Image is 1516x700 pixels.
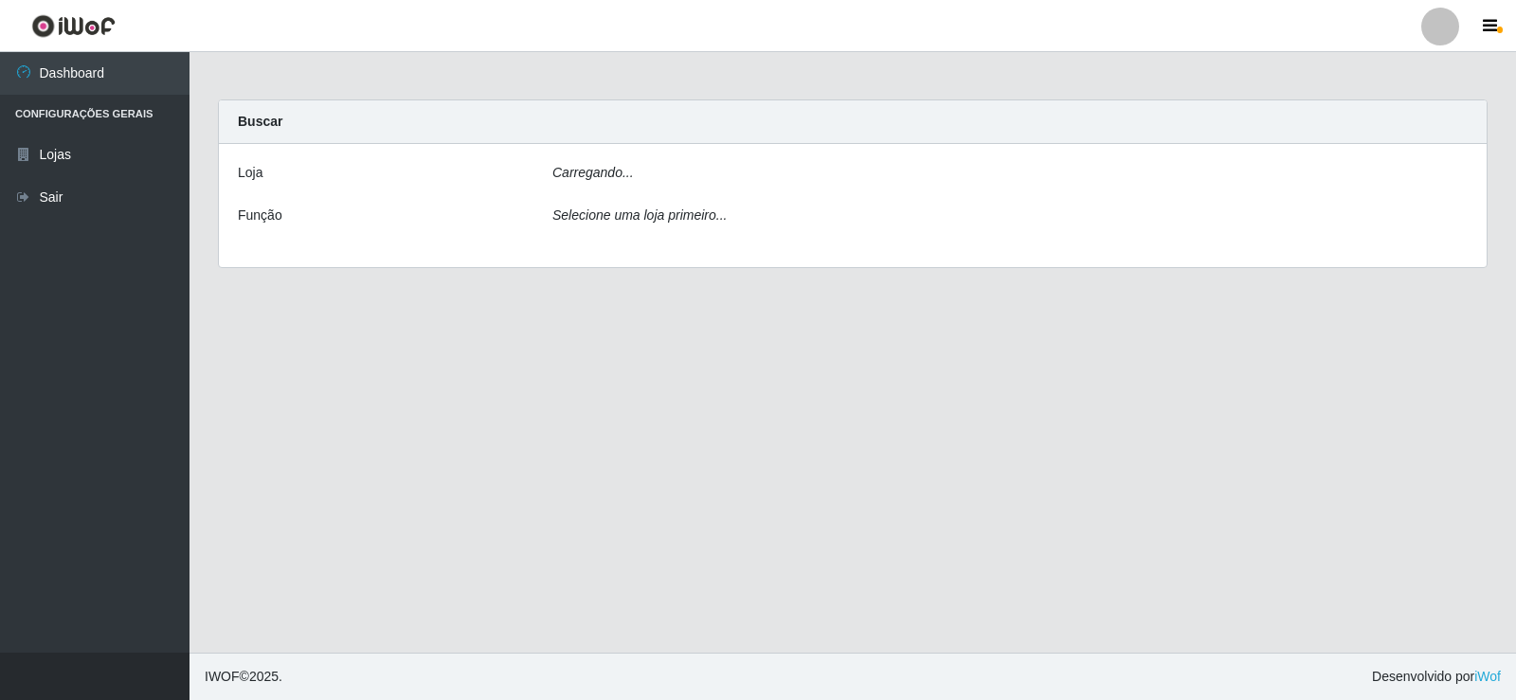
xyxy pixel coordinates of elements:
[552,165,634,180] i: Carregando...
[238,206,282,225] label: Função
[205,669,240,684] span: IWOF
[238,163,262,183] label: Loja
[205,667,282,687] span: © 2025 .
[1372,667,1501,687] span: Desenvolvido por
[238,114,282,129] strong: Buscar
[1474,669,1501,684] a: iWof
[552,207,727,223] i: Selecione uma loja primeiro...
[31,14,116,38] img: CoreUI Logo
